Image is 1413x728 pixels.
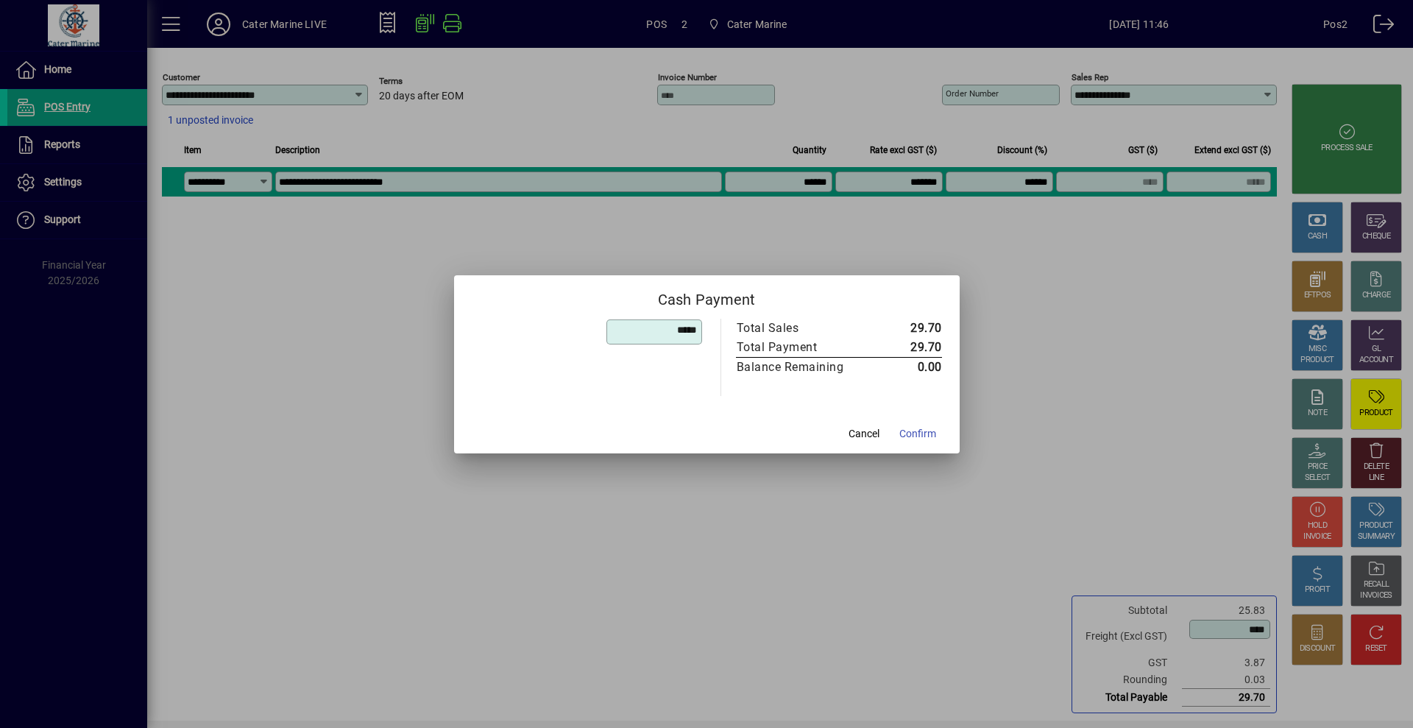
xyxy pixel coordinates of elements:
div: Balance Remaining [737,358,860,376]
td: 29.70 [875,338,942,358]
span: Confirm [899,426,936,442]
h2: Cash Payment [454,275,960,318]
td: Total Payment [736,338,875,358]
button: Cancel [840,421,888,448]
td: 29.70 [875,319,942,338]
td: 0.00 [875,357,942,377]
button: Confirm [893,421,942,448]
span: Cancel [849,426,879,442]
td: Total Sales [736,319,875,338]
